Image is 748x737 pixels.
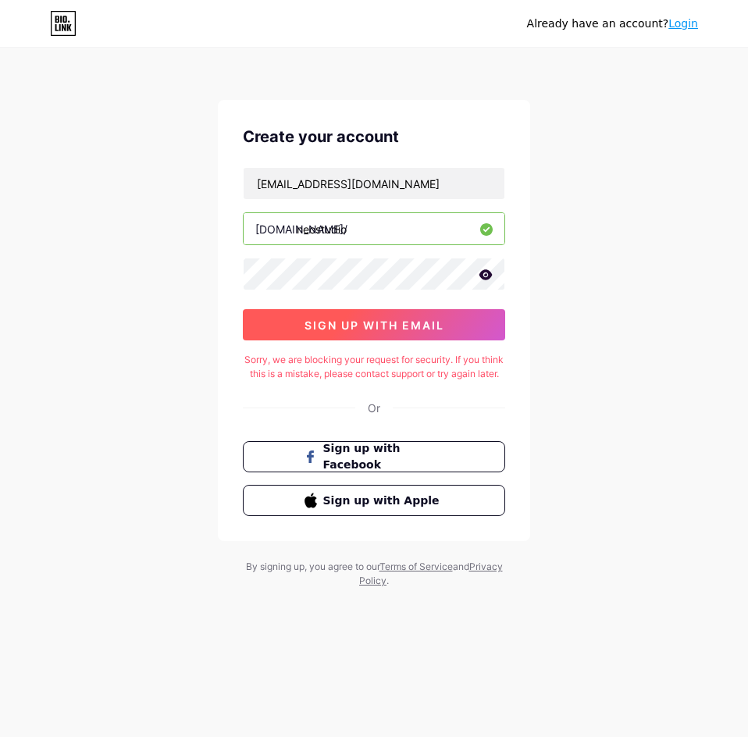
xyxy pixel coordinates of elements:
a: Login [668,17,698,30]
div: Or [368,400,380,416]
input: Email [244,168,504,199]
div: Create your account [243,125,505,148]
div: By signing up, you agree to our and . [241,560,507,588]
span: Sign up with Facebook [323,440,444,473]
input: username [244,213,504,244]
span: sign up with email [305,319,444,332]
span: Sign up with Apple [323,493,444,509]
a: Terms of Service [379,561,453,572]
div: Sorry, we are blocking your request for security. If you think this is a mistake, please contact ... [243,353,505,381]
button: Sign up with Facebook [243,441,505,472]
div: Already have an account? [527,16,698,32]
button: Sign up with Apple [243,485,505,516]
div: [DOMAIN_NAME]/ [255,221,347,237]
button: sign up with email [243,309,505,340]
